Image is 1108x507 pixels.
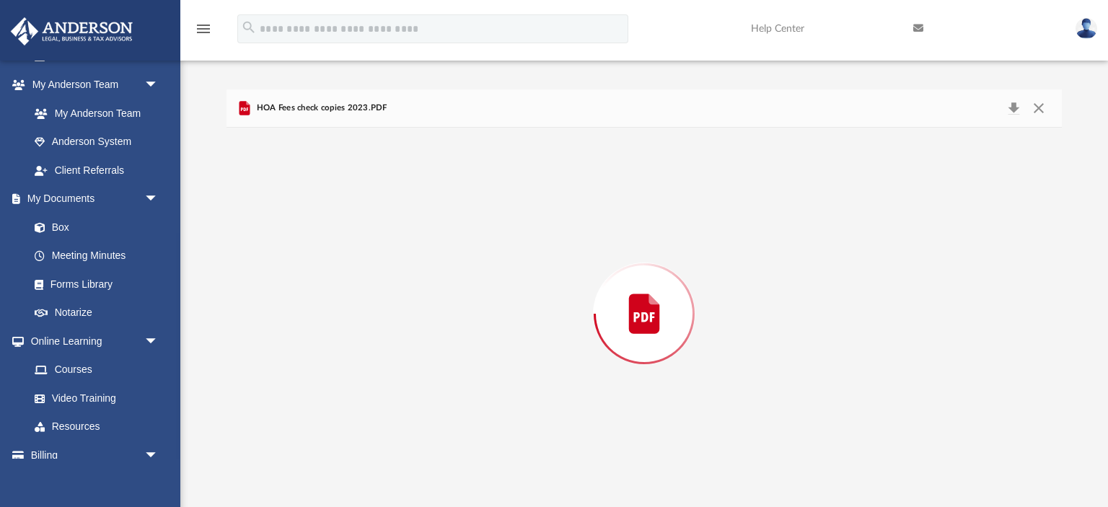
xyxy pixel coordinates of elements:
[20,413,173,441] a: Resources
[10,327,173,356] a: Online Learningarrow_drop_down
[20,99,166,128] a: My Anderson Team
[253,102,387,115] span: HOA Fees check copies 2023.PDF
[20,270,166,299] a: Forms Library
[10,441,180,469] a: Billingarrow_drop_down
[10,71,173,100] a: My Anderson Teamarrow_drop_down
[20,128,173,156] a: Anderson System
[241,19,257,35] i: search
[227,89,1061,500] div: Preview
[6,17,137,45] img: Anderson Advisors Platinum Portal
[144,185,173,214] span: arrow_drop_down
[20,299,173,327] a: Notarize
[1026,98,1052,118] button: Close
[20,213,166,242] a: Box
[20,356,173,384] a: Courses
[20,242,173,270] a: Meeting Minutes
[20,384,166,413] a: Video Training
[1001,98,1026,118] button: Download
[20,156,173,185] a: Client Referrals
[1076,18,1097,39] img: User Pic
[144,327,173,356] span: arrow_drop_down
[144,71,173,100] span: arrow_drop_down
[195,27,212,38] a: menu
[195,20,212,38] i: menu
[10,185,173,213] a: My Documentsarrow_drop_down
[144,441,173,470] span: arrow_drop_down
